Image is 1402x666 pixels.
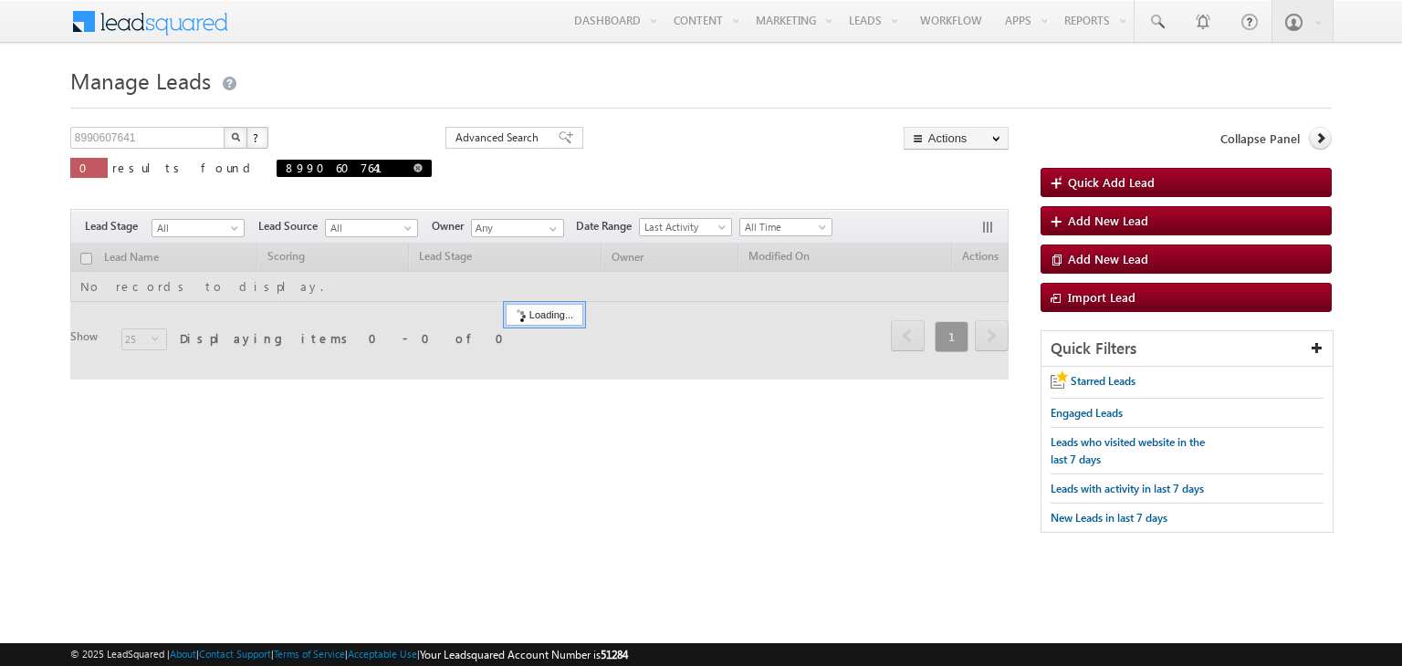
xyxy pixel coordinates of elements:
a: All [325,219,418,237]
a: Terms of Service [274,648,345,660]
span: Engaged Leads [1051,406,1123,420]
a: Contact Support [199,648,271,660]
span: Leads who visited website in the last 7 days [1051,435,1205,466]
a: All [152,219,245,237]
span: Lead Source [258,218,325,234]
span: Starred Leads [1071,374,1135,388]
button: Actions [904,127,1009,150]
span: Collapse Panel [1220,130,1300,147]
div: Quick Filters [1041,331,1333,367]
span: Leads with activity in last 7 days [1051,482,1204,495]
input: Type to Search [471,219,564,237]
div: Loading... [506,304,583,326]
span: 0 [79,160,99,175]
span: All [152,220,239,236]
a: All Time [739,218,832,236]
span: ? [253,130,261,145]
span: 51284 [601,648,628,661]
span: Owner [432,218,471,234]
span: Your Leadsquared Account Number is [420,648,628,661]
img: Search [231,132,240,141]
a: About [170,648,196,660]
span: Add New Lead [1068,213,1148,228]
a: Acceptable Use [348,648,417,660]
a: Last Activity [639,218,732,236]
span: Import Lead [1068,289,1135,305]
span: Lead Stage [85,218,152,234]
span: All [326,220,413,236]
span: Add New Lead [1068,251,1148,266]
span: Date Range [576,218,639,234]
span: Last Activity [640,219,727,235]
span: New Leads in last 7 days [1051,511,1167,525]
span: Quick Add Lead [1068,174,1155,190]
a: Show All Items [539,220,562,238]
span: Advanced Search [455,130,544,146]
span: Manage Leads [70,66,211,95]
span: All Time [740,219,827,235]
button: ? [246,127,268,149]
span: © 2025 LeadSquared | | | | | [70,646,628,663]
span: results found [112,160,257,175]
span: 8990607641 [286,160,404,175]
